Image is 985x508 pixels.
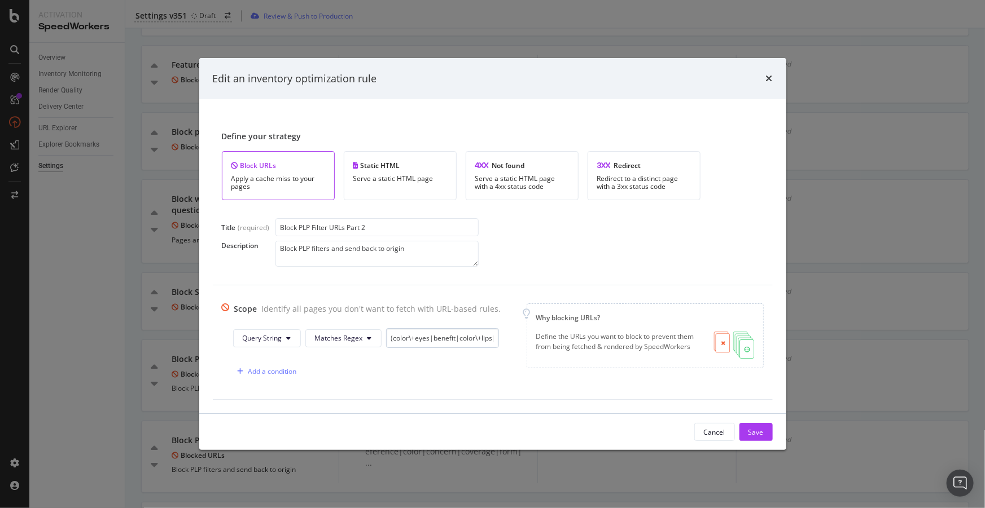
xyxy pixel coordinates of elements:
[243,333,282,343] span: Query String
[704,427,725,437] div: Cancel
[475,161,569,170] div: Not found
[222,223,236,232] div: Title
[748,427,764,437] div: Save
[199,58,786,450] div: modal
[233,363,297,381] button: Add a condition
[597,175,691,191] div: Redirect to a distinct page with a 3xx status code
[353,175,447,183] div: Serve a static HTML page
[353,161,447,170] div: Static HTML
[222,131,764,142] div: Define your strategy
[766,72,773,86] div: times
[597,161,691,170] div: Redirect
[222,241,275,250] div: Description
[739,423,773,441] button: Save
[947,470,974,497] div: Open Intercom Messenger
[231,161,325,170] div: Block URLs
[233,329,301,347] button: Query String
[315,333,363,343] span: Matches Regex
[234,303,257,315] div: Scope
[262,303,501,315] div: Identify all pages you don't want to fetch with URL-based rules.
[536,332,705,359] div: Define the URLs you want to block to prevent them from being fetched & rendered by SpeedWorkers
[694,423,735,441] button: Cancel
[475,175,569,191] div: Serve a static HTML page with a 4xx status code
[305,329,382,347] button: Matches Regex
[275,241,479,267] textarea: Block PLP filters and send back to origin
[714,332,754,359] img: BcZuvvtF.png
[238,223,270,232] div: (required)
[213,72,377,86] div: Edit an inventory optimization rule
[248,366,297,376] div: Add a condition
[231,175,325,191] div: Apply a cache miss to your pages
[536,313,754,323] div: Why blocking URLs?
